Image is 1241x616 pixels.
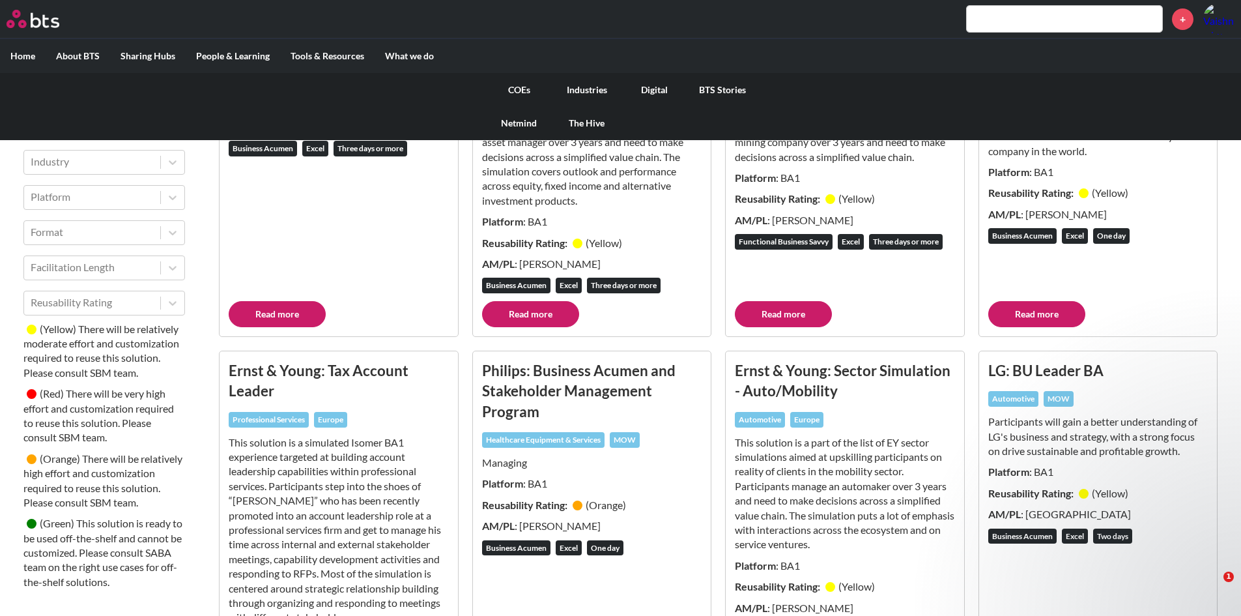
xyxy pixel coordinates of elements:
h3: Ernst & Young: Tax Account Leader [229,360,449,402]
div: Three days or more [869,234,943,250]
h3: Philips: Business Acumen and Stakeholder Management Program [482,360,702,422]
div: Functional Business Savvy [735,234,833,250]
p: : BA1 [735,559,955,573]
p: : [PERSON_NAME] [988,207,1208,222]
img: BTS Logo [7,10,59,28]
div: Three days or more [334,141,407,156]
small: ( Orange ) [40,452,80,465]
div: Excel [556,540,582,556]
div: MOW [610,432,640,448]
div: Business Acumen [988,228,1057,244]
label: About BTS [46,39,110,73]
p: This solution is a part of the list of EY sector simulations aimed at upskilling participants on ... [735,435,955,552]
p: : BA1 [988,165,1208,179]
strong: AM/PL [735,602,767,614]
a: Read more [229,301,326,327]
div: Europe [314,412,347,428]
a: + [1172,8,1193,30]
p: Managing [482,456,702,470]
p: : BA1 [735,171,955,185]
small: ( Yellow ) [838,192,875,205]
p: : [PERSON_NAME] [735,601,955,615]
strong: AM/PL [735,214,767,226]
a: Go home [7,10,83,28]
small: ( Orange ) [586,499,626,511]
div: Excel [556,278,582,293]
div: Europe [790,412,823,428]
small: ( Yellow ) [838,580,875,593]
p: : [PERSON_NAME] [482,519,702,533]
label: Tools & Resources [280,39,375,73]
strong: Reusability Rating: [988,186,1076,199]
div: Business Acumen [482,278,550,293]
small: There will be very high effort and customization required to reuse this solution. Please consult ... [23,388,174,444]
div: Excel [1062,228,1088,244]
p: : BA1 [482,477,702,491]
small: ( Yellow ) [40,323,76,335]
div: Three days or more [587,278,661,293]
small: ( Yellow ) [586,237,622,249]
p: : BA1 [482,214,702,229]
strong: Platform [735,559,776,572]
strong: Platform [482,215,523,227]
a: Read more [988,301,1085,327]
div: Healthcare Equipment & Services [482,432,605,448]
iframe: Intercom notifications message [980,337,1241,581]
small: This solution is ready to be used off-the-shelf and cannot be customized. Please consult SABA tea... [23,518,182,589]
p: This solution is a part of the list of EY sector simulations aimed at upskilling participants on ... [482,77,702,209]
strong: Reusability Rating: [735,192,822,205]
div: Professional Services [229,412,309,428]
small: There will be relatively high effort and customization required to reuse this solution. Please co... [23,452,182,508]
strong: Reusability Rating: [482,237,569,249]
div: Automotive [735,412,785,428]
small: ( Red ) [40,388,64,400]
strong: Platform [735,171,776,184]
div: One day [1093,228,1130,244]
label: What we do [375,39,444,73]
a: Read more [482,301,579,327]
strong: AM/PL [482,257,515,270]
span: 1 [1223,572,1234,582]
h3: Ernst & Young: Sector Simulation - Auto/Mobility [735,360,955,402]
small: ( Green ) [40,518,74,530]
div: Excel [302,141,328,156]
div: Business Acumen [482,540,550,556]
label: Sharing Hubs [110,39,186,73]
strong: Platform [482,477,523,490]
div: One day [587,540,623,556]
strong: Reusability Rating: [482,499,569,511]
label: People & Learning [186,39,280,73]
iframe: Intercom live chat [1197,572,1228,603]
strong: AM/PL [988,208,1021,220]
img: Vaishnavi Dhuri [1203,3,1234,35]
a: Read more [735,301,832,327]
strong: AM/PL [482,520,515,532]
small: There will be relatively moderate effort and customization required to reuse this solution. Pleas... [23,323,179,379]
a: Profile [1203,3,1234,35]
p: : [PERSON_NAME] [735,213,955,227]
p: : [PERSON_NAME] [482,257,702,271]
strong: Reusability Rating: [735,580,822,593]
small: ( Yellow ) [1092,186,1128,199]
div: Business Acumen [229,141,297,156]
div: Excel [838,234,864,250]
strong: Platform [988,166,1029,178]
